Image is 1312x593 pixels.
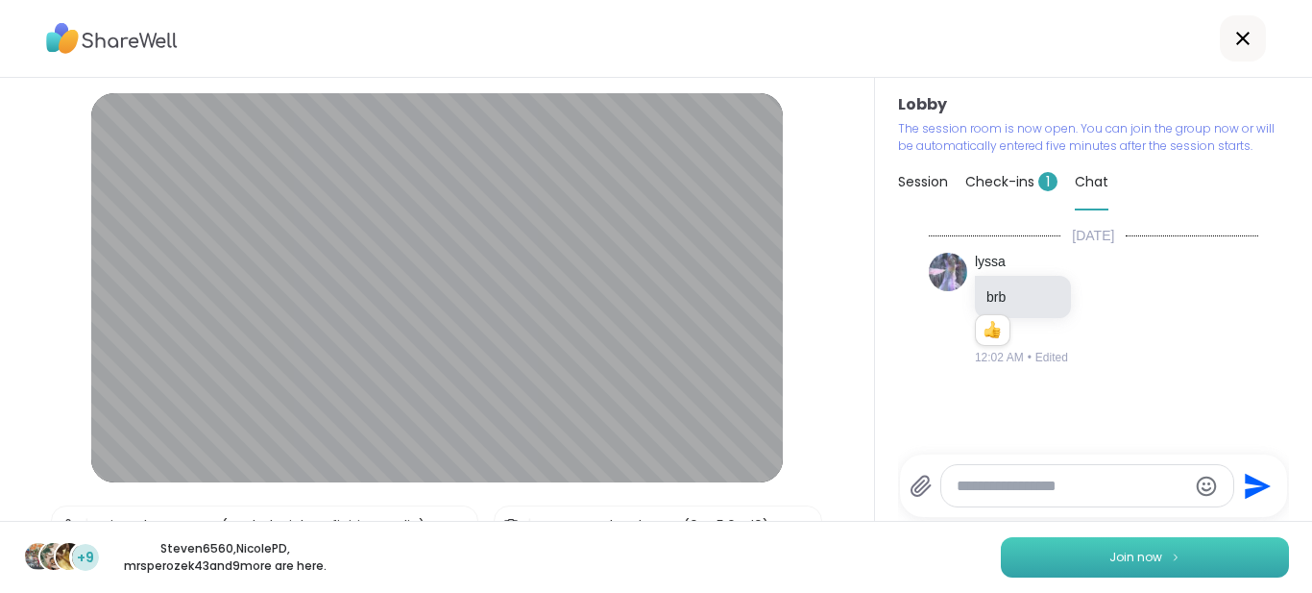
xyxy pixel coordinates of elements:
[1028,349,1032,366] span: •
[40,543,67,570] img: NicolePD
[975,349,1024,366] span: 12:02 AM
[898,93,1289,116] h3: Lobby
[46,16,178,61] img: ShareWell Logo
[85,507,89,545] span: |
[60,507,77,545] img: Microphone
[1060,226,1126,245] span: [DATE]
[957,477,1187,496] textarea: Type your message
[25,543,52,570] img: Steven6560
[976,315,1009,346] div: Reaction list
[77,548,94,568] span: +9
[1001,537,1289,578] button: Join now
[117,540,332,575] p: Steven6560 , NicolePD , mrsperozek43 and 9 more are here.
[986,287,1059,307] p: brb
[898,120,1289,155] p: The session room is now open. You can join the group now or will be automatically entered five mi...
[56,543,83,570] img: mrsperozek43
[502,507,520,545] img: Camera
[898,172,948,191] span: Session
[1234,464,1277,507] button: Send
[1195,475,1218,498] button: Emoji picker
[1170,552,1181,562] img: ShareWell Logomark
[1035,349,1068,366] span: Edited
[1075,172,1108,191] span: Chat
[929,253,967,291] img: https://sharewell-space-live.sfo3.digitaloceanspaces.com/user-generated/666f9ab0-b952-44c3-ad34-f...
[982,323,1002,338] button: Reactions: like
[1109,549,1162,566] span: Join now
[975,253,1006,272] a: lyssa
[527,507,532,545] span: |
[1038,172,1057,191] span: 1
[965,172,1057,191] span: Check-ins
[542,516,769,536] div: Integrated Webcam (0c45:64d0)
[99,516,425,536] div: Microphone Array (Realtek High Definition Audio)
